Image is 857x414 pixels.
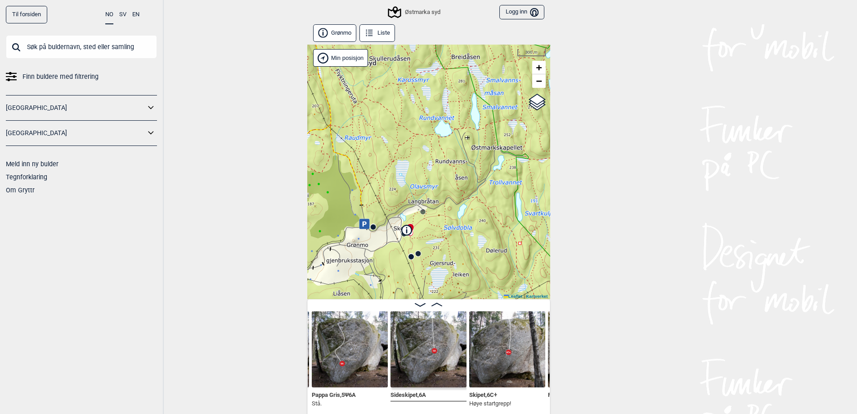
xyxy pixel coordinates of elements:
[548,390,576,398] span: Finn Air , 7A
[132,6,139,23] button: EN
[313,24,357,42] button: Grønmo
[390,311,467,387] img: Sideskipet 200413
[389,7,440,18] div: Østmarka syd
[526,294,547,299] a: Kartverket
[532,61,546,74] a: Zoom in
[6,101,145,114] a: [GEOGRAPHIC_DATA]
[536,75,542,86] span: −
[469,390,497,398] span: Skipet , 6C+
[6,187,35,194] a: Om Gryttr
[313,49,368,67] div: Vis min posisjon
[532,74,546,88] a: Zoom out
[312,311,388,387] img: Pappa Gris SS 200413
[6,173,47,181] a: Tegnforklaring
[536,62,542,73] span: +
[504,294,522,299] a: Leaflet
[469,311,545,387] img: Skipet 200413
[105,6,113,24] button: NO
[312,390,356,398] span: Pappa Gris , 5 Ψ 6A
[6,6,47,23] a: Til forsiden
[517,49,546,56] div: 300 m
[312,399,356,408] p: Stå.
[6,160,58,168] a: Meld inn ny bulder
[469,399,511,408] p: Høye startgrepp!
[22,70,99,83] span: Finn buldere med filtrering
[524,294,525,299] span: |
[548,311,624,387] img: Finn Air 200413
[6,35,157,59] input: Søk på buldernavn, sted eller samling
[6,70,157,83] a: Finn buldere med filtrering
[390,390,426,398] span: Sideskipet , 6A
[6,127,145,140] a: [GEOGRAPHIC_DATA]
[119,6,126,23] button: SV
[359,24,395,42] button: Liste
[529,92,546,112] a: Layers
[499,5,544,20] button: Logg inn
